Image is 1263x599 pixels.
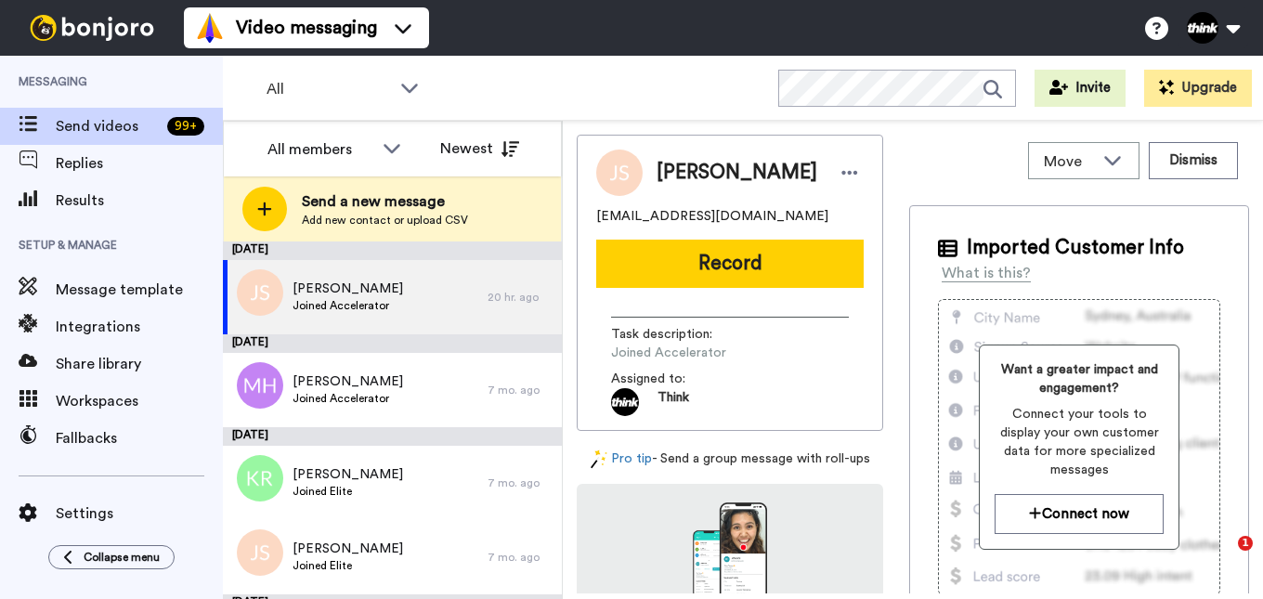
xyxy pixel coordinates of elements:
span: Replies [56,152,223,175]
div: [DATE] [223,334,562,353]
span: Joined Accelerator [293,298,403,313]
span: [PERSON_NAME] [293,372,403,391]
span: Want a greater impact and engagement? [995,360,1164,397]
span: Message template [56,279,223,301]
span: Share library [56,353,223,375]
span: Imported Customer Info [967,234,1184,262]
span: Add new contact or upload CSV [302,213,468,228]
span: Results [56,189,223,212]
img: vm-color.svg [195,13,225,43]
span: Joined Elite [293,558,403,573]
div: [DATE] [223,427,562,446]
span: Fallbacks [56,427,223,449]
span: Integrations [56,316,223,338]
button: Newest [426,130,533,167]
span: All [267,78,391,100]
span: Workspaces [56,390,223,412]
span: [PERSON_NAME] [293,280,403,298]
span: Joined Elite [293,484,403,499]
button: Invite [1035,70,1126,107]
span: Send a new message [302,190,468,213]
div: [DATE] [223,241,562,260]
span: Settings [56,502,223,525]
div: 20 hr. ago [488,290,553,305]
div: What is this? [942,262,1031,284]
span: Send videos [56,115,160,137]
span: [PERSON_NAME] [293,465,403,484]
button: Collapse menu [48,545,175,569]
button: Record [596,240,864,288]
img: js.png [237,269,283,316]
div: 7 mo. ago [488,475,553,490]
span: [EMAIL_ADDRESS][DOMAIN_NAME] [596,207,828,226]
iframe: Intercom live chat [1200,536,1244,580]
img: 43605a5b-2d15-4602-a127-3fdef772f02f-1699552572.jpg [611,388,639,416]
span: Move [1044,150,1094,173]
div: 7 mo. ago [488,550,553,565]
a: Pro tip [591,449,652,469]
span: Think [658,388,689,416]
button: Dismiss [1149,142,1238,179]
span: Task description : [611,325,741,344]
button: Connect now [995,494,1164,534]
img: magic-wand.svg [591,449,607,469]
span: Assigned to: [611,370,741,388]
button: Upgrade [1144,70,1252,107]
div: - Send a group message with roll-ups [577,449,883,469]
div: 99 + [167,117,204,136]
span: [PERSON_NAME] [293,540,403,558]
img: kr.png [237,455,283,501]
span: 1 [1238,536,1253,551]
img: bj-logo-header-white.svg [22,15,162,41]
span: Joined Accelerator [611,344,788,362]
div: All members [267,138,373,161]
span: Connect your tools to display your own customer data for more specialized messages [995,405,1164,479]
img: mh.png [237,362,283,409]
span: Collapse menu [84,550,160,565]
img: js.png [237,529,283,576]
span: [PERSON_NAME] [657,159,817,187]
div: 7 mo. ago [488,383,553,397]
span: Joined Accelerator [293,391,403,406]
span: Video messaging [236,15,377,41]
img: Image of Jeremy Saller [596,150,643,196]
